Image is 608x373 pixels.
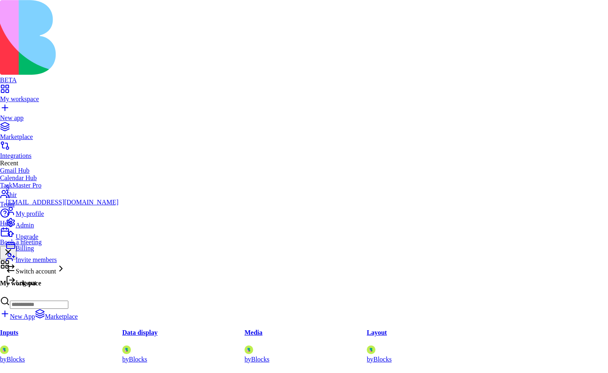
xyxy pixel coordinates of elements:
div: [EMAIL_ADDRESS][DOMAIN_NAME] [6,199,119,206]
span: Invite members [16,256,57,263]
a: Invite members [6,252,119,264]
span: Billing [16,245,34,252]
span: Admin [16,222,34,229]
span: Log out [16,279,36,286]
span: My profile [16,210,44,217]
span: Switch account [16,268,56,275]
a: My profile [6,206,119,218]
div: Shir [6,191,119,199]
a: Billing [6,241,119,252]
a: SShir[EMAIL_ADDRESS][DOMAIN_NAME] [6,184,119,206]
a: Admin [6,218,119,229]
span: S [6,184,9,191]
span: Upgrade [16,233,38,240]
a: Upgrade [6,229,119,241]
